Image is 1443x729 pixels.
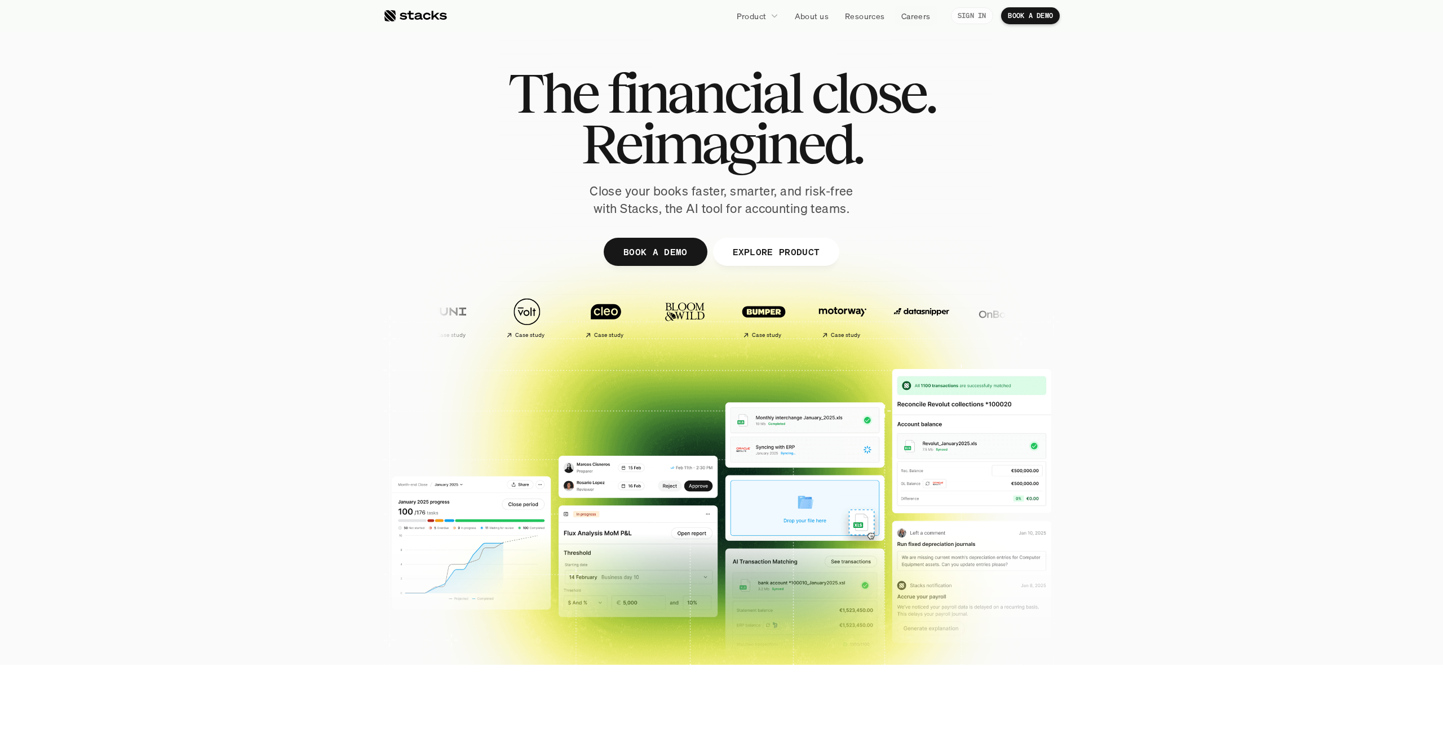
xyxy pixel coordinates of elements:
h2: Case study [577,332,607,339]
span: The [508,68,597,118]
p: Careers [901,10,931,22]
p: SIGN IN [958,12,986,20]
a: SIGN IN [951,7,993,24]
p: Close your books faster, smarter, and risk-free with Stacks, the AI tool for accounting teams. [581,183,862,217]
p: Product [737,10,767,22]
a: Case study [789,292,862,343]
p: Resources [845,10,885,22]
a: Case study [710,292,784,343]
h2: Case study [419,332,449,339]
a: Case study [552,292,626,343]
p: EXPLORE PRODUCT [732,243,820,260]
a: Resources [838,6,892,26]
a: Case study [473,292,547,343]
a: EXPLORE PRODUCT [712,238,839,266]
a: Case study [395,292,468,343]
span: Reimagined. [581,118,862,169]
p: BOOK A DEMO [1008,12,1053,20]
p: BOOK A DEMO [623,243,688,260]
p: About us [795,10,829,22]
a: BOOK A DEMO [604,238,707,266]
span: financial [607,68,802,118]
h2: Case study [498,332,528,339]
a: About us [788,6,835,26]
h2: Case study [735,332,765,339]
span: close. [811,68,935,118]
h2: Case study [814,332,844,339]
a: BOOK A DEMO [1001,7,1060,24]
a: Privacy Policy [133,261,183,269]
a: Careers [895,6,937,26]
